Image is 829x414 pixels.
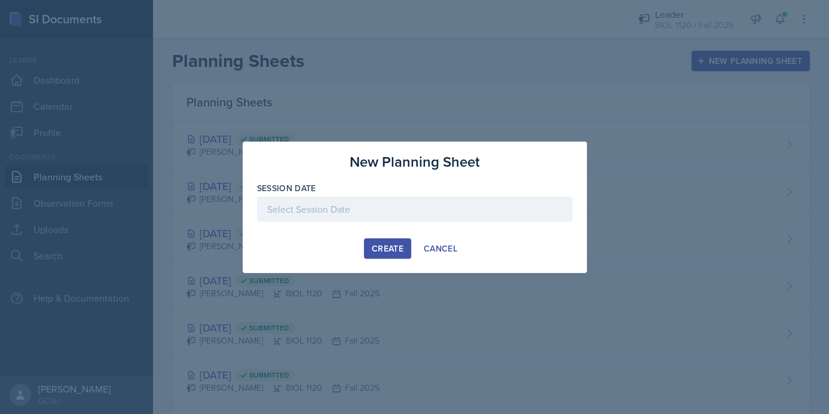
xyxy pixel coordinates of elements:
[372,244,403,253] div: Create
[416,238,465,259] button: Cancel
[424,244,457,253] div: Cancel
[350,151,480,173] h3: New Planning Sheet
[257,182,316,194] label: Session Date
[364,238,411,259] button: Create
